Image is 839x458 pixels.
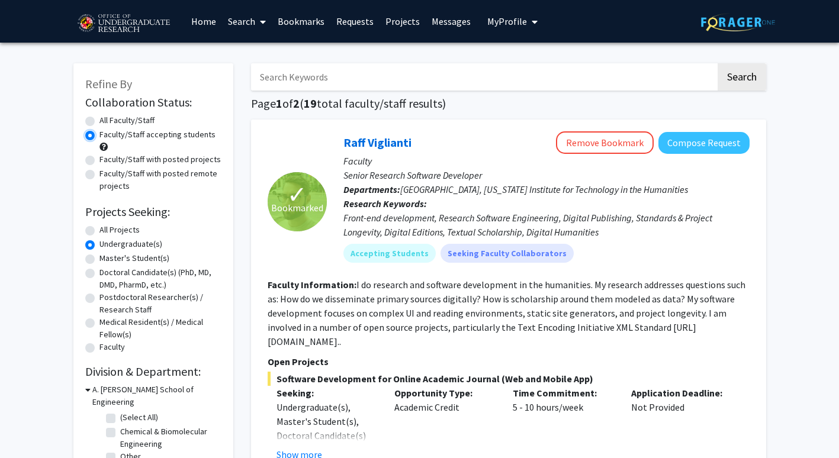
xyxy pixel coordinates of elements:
mat-chip: Accepting Students [343,244,436,263]
label: Faculty/Staff with posted remote projects [99,167,221,192]
iframe: Chat [9,405,50,449]
img: University of Maryland Logo [73,9,173,38]
b: Departments: [343,183,400,195]
a: Bookmarks [272,1,330,42]
h1: Page of ( total faculty/staff results) [251,96,766,111]
label: Chemical & Biomolecular Engineering [120,425,218,450]
span: 2 [293,96,300,111]
span: 1 [276,96,282,111]
a: Home [185,1,222,42]
span: [GEOGRAPHIC_DATA], [US_STATE] Institute for Technology in the Humanities [400,183,688,195]
label: Medical Resident(s) / Medical Fellow(s) [99,316,221,341]
h2: Collaboration Status: [85,95,221,109]
button: Remove Bookmark [556,131,654,154]
mat-chip: Seeking Faculty Collaborators [441,244,574,263]
label: Faculty [99,341,125,353]
h2: Division & Department: [85,365,221,379]
p: Open Projects [268,354,750,369]
input: Search Keywords [251,63,716,91]
p: Opportunity Type: [394,386,495,400]
label: Faculty/Staff with posted projects [99,153,221,166]
span: ✓ [287,189,307,201]
p: Time Commitment: [513,386,613,400]
label: Faculty/Staff accepting students [99,128,216,141]
label: (Select All) [120,411,158,424]
span: Bookmarked [271,201,323,215]
label: Undergraduate(s) [99,238,162,250]
p: Application Deadline: [631,386,732,400]
h3: A. [PERSON_NAME] School of Engineering [92,383,221,408]
span: 19 [304,96,317,111]
button: Compose Request to Raff Viglianti [658,132,750,154]
label: Postdoctoral Researcher(s) / Research Staff [99,291,221,316]
label: Master's Student(s) [99,252,169,265]
span: Refine By [85,76,132,91]
p: Faculty [343,154,750,168]
fg-read-more: I do research and software development in the humanities. My research addresses questions such as... [268,279,745,347]
label: All Faculty/Staff [99,114,155,127]
b: Faculty Information: [268,279,356,291]
b: Research Keywords: [343,198,427,209]
h2: Projects Seeking: [85,205,221,219]
a: Requests [330,1,380,42]
button: Search [718,63,766,91]
a: Projects [380,1,426,42]
p: Senior Research Software Developer [343,168,750,182]
img: ForagerOne Logo [701,13,775,31]
span: Software Development for Online Academic Journal (Web and Mobile App) [268,372,750,386]
span: My Profile [487,15,527,27]
a: Raff Viglianti [343,135,412,150]
div: Front-end development, Research Software Engineering, Digital Publishing, Standards & Project Lon... [343,211,750,239]
a: Search [222,1,272,42]
label: Doctoral Candidate(s) (PhD, MD, DMD, PharmD, etc.) [99,266,221,291]
p: Seeking: [277,386,377,400]
a: Messages [426,1,477,42]
label: All Projects [99,224,140,236]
